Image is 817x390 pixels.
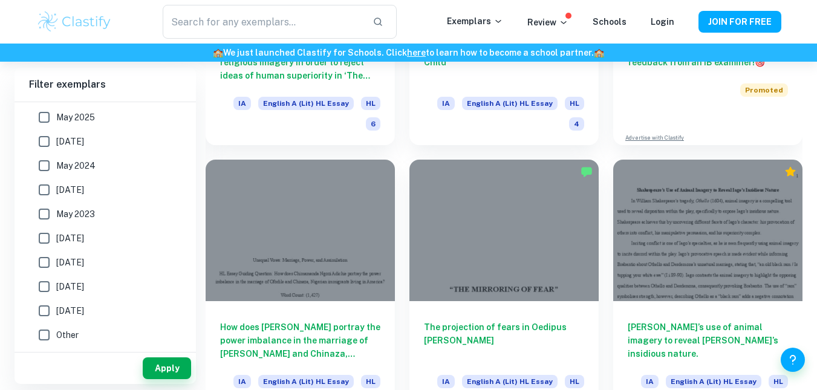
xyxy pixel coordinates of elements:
[784,166,796,178] div: Premium
[628,320,788,360] h6: [PERSON_NAME]’s use of animal imagery to reveal [PERSON_NAME]’s insidious nature.
[424,42,584,82] h6: Culture and Power Dynamics "Fiela's Child"
[698,11,781,33] button: JOIN FOR FREE
[437,375,455,388] span: IA
[447,15,503,28] p: Exemplars
[213,48,223,57] span: 🏫
[15,68,196,102] h6: Filter exemplars
[163,5,362,39] input: Search for any exemplars...
[258,375,354,388] span: English A (Lit) HL Essay
[56,135,84,148] span: [DATE]
[641,375,659,388] span: IA
[740,83,788,97] span: Promoted
[233,97,251,110] span: IA
[56,207,95,221] span: May 2023
[56,183,84,197] span: [DATE]
[625,134,684,142] a: Advertise with Clastify
[527,16,568,29] p: Review
[581,166,593,178] img: Marked
[462,97,558,110] span: English A (Lit) HL Essay
[593,17,627,27] a: Schools
[361,97,380,110] span: HL
[56,280,84,293] span: [DATE]
[143,357,191,379] button: Apply
[437,97,455,110] span: IA
[56,159,96,172] span: May 2024
[565,375,584,388] span: HL
[366,117,380,131] span: 6
[361,375,380,388] span: HL
[424,320,584,360] h6: The projection of fears in Oedipus [PERSON_NAME]
[651,17,674,27] a: Login
[755,57,765,67] span: 🎯
[56,111,95,124] span: May 2025
[258,97,354,110] span: English A (Lit) HL Essay
[666,375,761,388] span: English A (Lit) HL Essay
[2,46,815,59] h6: We just launched Clastify for Schools. Click to learn how to become a school partner.
[565,97,584,110] span: HL
[407,48,426,57] a: here
[462,375,558,388] span: English A (Lit) HL Essay
[56,328,79,342] span: Other
[769,375,788,388] span: HL
[233,375,251,388] span: IA
[220,320,380,360] h6: How does [PERSON_NAME] portray the power imbalance in the marriage of [PERSON_NAME] and Chinaza, ...
[56,232,84,245] span: [DATE]
[220,42,380,82] h6: How does [PERSON_NAME] utilise religious imagery in order to reject ideas of human superiority in...
[781,348,805,372] button: Help and Feedback
[36,10,113,34] img: Clastify logo
[569,117,584,131] span: 4
[594,48,604,57] span: 🏫
[56,256,84,269] span: [DATE]
[56,304,84,317] span: [DATE]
